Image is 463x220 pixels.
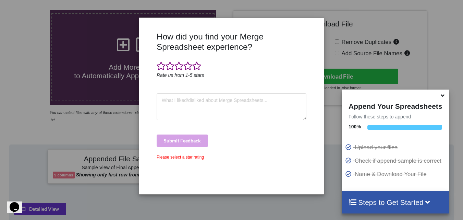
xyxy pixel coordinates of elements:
p: Name & Download Your File [345,170,447,178]
p: Follow these steps to append [342,113,449,120]
iframe: chat widget [7,193,29,213]
p: Upload your files [345,143,447,152]
p: Check if append sample is correct [345,157,447,165]
h4: Append Your Spreadsheets [342,100,449,111]
b: 100 % [349,124,361,129]
div: Please select a star rating [157,154,306,160]
h3: How did you find your Merge Spreadsheet experience? [157,32,306,52]
h4: Steps to Get Started [349,198,442,207]
i: Rate us from 1-5 stars [157,72,204,78]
